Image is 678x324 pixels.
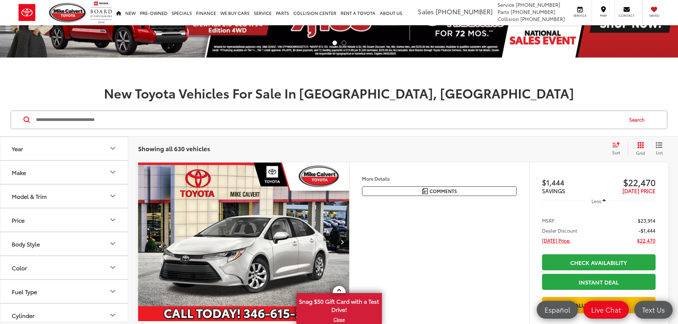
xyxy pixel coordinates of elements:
[498,8,509,15] span: Parts
[0,256,128,279] button: ColorColor
[498,1,514,8] span: Service
[542,177,599,187] span: $1,444
[520,15,565,22] span: [PHONE_NUMBER]
[572,13,588,18] span: Service
[638,217,656,224] span: $23,914
[109,311,117,319] div: Cylinder
[595,13,611,18] span: Map
[609,142,628,156] button: Select sort value
[622,111,655,129] button: Search
[498,15,519,22] span: Collision
[418,7,434,16] span: Sales
[12,145,23,152] div: Year
[0,280,128,303] button: Fuel TypeFuel Type
[335,229,349,254] button: Next image
[622,187,656,195] span: [DATE] PRICE
[109,216,117,224] div: Price
[583,301,629,319] a: Live Chat
[0,208,128,232] button: PricePrice
[511,8,555,15] span: [PHONE_NUMBER]
[537,301,578,319] a: Español
[628,142,650,156] button: Grid View
[542,274,656,290] a: Instant Deal
[109,287,117,296] div: Fuel Type
[109,168,117,176] div: Make
[516,1,560,8] span: [PHONE_NUMBER]
[650,142,668,156] button: List View
[109,263,117,272] div: Color
[12,169,26,176] div: Make
[638,227,656,234] span: -$1,444
[0,137,128,160] button: YearYear
[362,176,517,181] h4: More Details
[12,264,27,271] div: Color
[12,312,35,319] div: Cylinder
[0,232,128,255] button: Body StyleBody Style
[109,192,117,200] div: Model & Trim
[138,163,350,322] img: 2025 Toyota Corolla LE
[0,185,128,208] button: Model & TrimModel & Trim
[12,240,40,247] div: Body Style
[542,237,571,244] span: [DATE] Price:
[542,297,656,313] a: Value Your Trade
[422,188,428,194] img: Comments
[35,111,622,128] input: Search by Make, Model, or Keyword
[646,13,662,18] span: Saved
[109,239,117,248] div: Body Style
[541,305,574,314] span: Español
[599,177,656,187] span: $22,470
[12,217,25,223] div: Price
[634,301,673,319] a: Text Us
[109,144,117,153] div: Year
[138,163,350,321] a: 2025 Toyota Corolla LE2025 Toyota Corolla LE2025 Toyota Corolla LE2025 Toyota Corolla LE
[430,188,457,195] span: Comments
[362,186,517,196] button: Comments
[588,195,610,207] button: Less
[436,7,493,16] span: [PHONE_NUMBER]
[656,149,663,155] span: List
[612,149,620,155] span: Sort
[542,254,656,270] a: Check Availability
[0,161,128,184] button: MakeMake
[637,237,656,244] span: $22,470
[636,150,645,156] span: Grid
[542,227,577,234] span: Dealer Discount
[619,13,635,18] span: Contact
[138,163,350,321] div: 2025 Toyota Corolla LE 0
[542,217,556,224] span: MSRP:
[12,288,37,295] div: Fuel Type
[592,198,601,204] span: Less
[138,144,210,153] span: Showing all 630 vehicles
[12,193,47,200] div: Model & Trim
[49,3,87,22] img: Mike Calvert Toyota
[588,305,625,314] span: Live Chat
[542,187,565,195] span: SAVINGS
[297,294,381,315] span: Snag $50 Gift Card with a Test Drive!
[638,305,668,314] span: Text Us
